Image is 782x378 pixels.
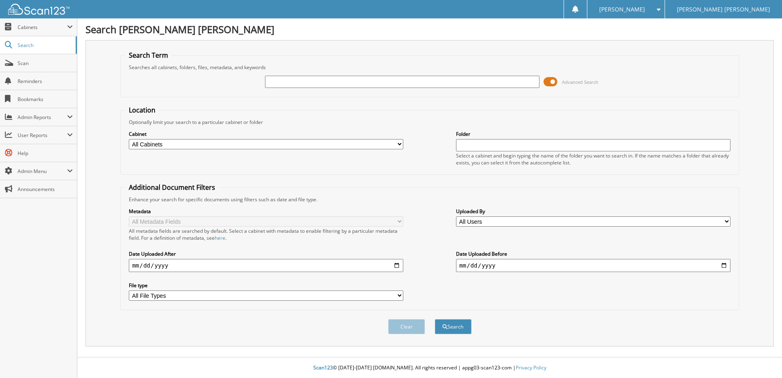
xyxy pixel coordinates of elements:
[129,250,403,257] label: Date Uploaded After
[129,130,403,137] label: Cabinet
[388,319,425,334] button: Clear
[129,208,403,215] label: Metadata
[516,364,546,371] a: Privacy Policy
[435,319,472,334] button: Search
[18,132,67,139] span: User Reports
[456,208,730,215] label: Uploaded By
[125,106,160,115] legend: Location
[18,114,67,121] span: Admin Reports
[18,78,73,85] span: Reminders
[18,150,73,157] span: Help
[129,259,403,272] input: start
[125,183,219,192] legend: Additional Document Filters
[129,282,403,289] label: File type
[677,7,770,12] span: [PERSON_NAME] [PERSON_NAME]
[18,42,72,49] span: Search
[741,339,782,378] iframe: Chat Widget
[599,7,645,12] span: [PERSON_NAME]
[18,24,67,31] span: Cabinets
[215,234,225,241] a: here
[18,168,67,175] span: Admin Menu
[456,130,730,137] label: Folder
[8,4,70,15] img: scan123-logo-white.svg
[125,51,172,60] legend: Search Term
[18,186,73,193] span: Announcements
[18,60,73,67] span: Scan
[456,250,730,257] label: Date Uploaded Before
[85,22,774,36] h1: Search [PERSON_NAME] [PERSON_NAME]
[456,152,730,166] div: Select a cabinet and begin typing the name of the folder you want to search in. If the name match...
[18,96,73,103] span: Bookmarks
[77,358,782,378] div: © [DATE]-[DATE] [DOMAIN_NAME]. All rights reserved | appg03-scan123-com |
[562,79,598,85] span: Advanced Search
[125,119,735,126] div: Optionally limit your search to a particular cabinet or folder
[129,227,403,241] div: All metadata fields are searched by default. Select a cabinet with metadata to enable filtering b...
[456,259,730,272] input: end
[313,364,333,371] span: Scan123
[125,196,735,203] div: Enhance your search for specific documents using filters such as date and file type.
[125,64,735,71] div: Searches all cabinets, folders, files, metadata, and keywords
